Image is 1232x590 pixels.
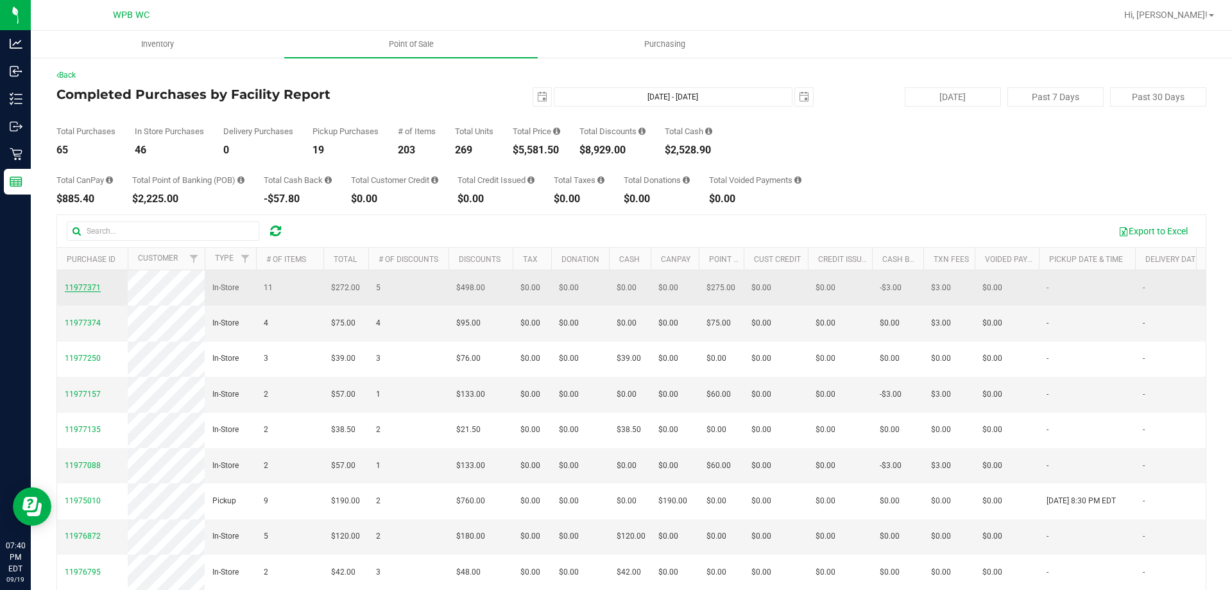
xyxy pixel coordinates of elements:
div: 46 [135,145,204,155]
span: Point of Sale [372,39,451,50]
span: $0.00 [931,530,951,542]
span: $0.00 [982,388,1002,401]
span: $272.00 [331,282,360,294]
span: - [1047,352,1048,365]
span: $3.00 [931,317,951,329]
span: $180.00 [456,530,485,542]
div: -$57.80 [264,194,332,204]
span: 11976872 [65,532,101,541]
span: $3.00 [931,460,951,472]
span: - [1143,530,1145,542]
span: $0.00 [880,495,900,507]
span: Hi, [PERSON_NAME]! [1124,10,1208,20]
a: # of Items [266,255,306,264]
span: - [1047,530,1048,542]
div: $0.00 [709,194,801,204]
inline-svg: Inventory [10,92,22,105]
div: $5,581.50 [513,145,560,155]
span: -$3.00 [880,282,902,294]
span: - [1143,495,1145,507]
span: $0.00 [520,282,540,294]
span: $0.00 [982,282,1002,294]
span: $0.00 [658,282,678,294]
span: $0.00 [982,495,1002,507]
div: $885.40 [56,194,113,204]
a: Txn Fees [934,255,969,264]
span: $21.50 [456,424,481,436]
div: $2,225.00 [132,194,244,204]
div: $0.00 [351,194,438,204]
i: Sum of the successful, non-voided payments using account credit for all purchases in the date range. [431,176,438,184]
div: # of Items [398,127,436,135]
span: $0.00 [751,388,771,401]
span: $0.00 [617,317,637,329]
span: $0.00 [559,566,579,578]
span: $0.00 [559,530,579,542]
div: Total Credit Issued [458,176,535,184]
i: Sum of the successful, non-voided cash payment transactions for all purchases in the date range. ... [705,127,712,135]
i: Sum of the discount values applied to the all purchases in the date range. [638,127,646,135]
span: - [1143,388,1145,401]
span: 3 [376,566,381,578]
a: # of Discounts [379,255,438,264]
span: 4 [264,317,268,329]
span: $0.00 [658,352,678,365]
span: $0.00 [751,317,771,329]
span: $0.00 [880,566,900,578]
span: $0.00 [751,282,771,294]
span: $0.00 [751,566,771,578]
button: [DATE] [905,87,1001,107]
span: 1 [376,388,381,401]
span: $0.00 [751,495,771,507]
span: $0.00 [658,460,678,472]
button: Export to Excel [1110,220,1196,242]
a: Point of Banking (POB) [709,255,800,264]
div: 0 [223,145,293,155]
span: 2 [264,566,268,578]
div: $8,929.00 [579,145,646,155]
span: - [1047,282,1048,294]
span: $0.00 [520,495,540,507]
span: $0.00 [816,424,835,436]
span: $0.00 [658,424,678,436]
span: $75.00 [331,317,355,329]
span: -$3.00 [880,388,902,401]
i: Sum of the cash-back amounts from rounded-up electronic payments for all purchases in the date ra... [325,176,332,184]
a: Total [334,255,357,264]
span: $75.00 [706,317,731,329]
span: $38.50 [331,424,355,436]
span: In-Store [212,530,239,542]
span: $0.00 [658,317,678,329]
a: Point of Sale [284,31,538,58]
span: $0.00 [706,530,726,542]
span: 11977088 [65,461,101,470]
inline-svg: Outbound [10,120,22,133]
span: 5 [376,282,381,294]
div: Total Cash [665,127,712,135]
span: 2 [376,530,381,542]
div: $0.00 [624,194,690,204]
span: $0.00 [520,317,540,329]
span: $133.00 [456,388,485,401]
a: Pickup Date & Time [1049,255,1123,264]
span: In-Store [212,424,239,436]
span: select [533,88,551,106]
span: In-Store [212,460,239,472]
span: 11977135 [65,425,101,434]
iframe: Resource center [13,487,51,526]
div: 269 [455,145,493,155]
span: $57.00 [331,388,355,401]
span: In-Store [212,282,239,294]
span: $0.00 [706,495,726,507]
span: - [1143,317,1145,329]
span: $0.00 [559,352,579,365]
span: $120.00 [331,530,360,542]
span: $0.00 [658,566,678,578]
span: [DATE] 8:30 PM EDT [1047,495,1116,507]
span: $0.00 [751,424,771,436]
a: Type [215,254,234,263]
span: $0.00 [982,352,1002,365]
span: $498.00 [456,282,485,294]
span: $60.00 [706,388,731,401]
span: - [1047,566,1048,578]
